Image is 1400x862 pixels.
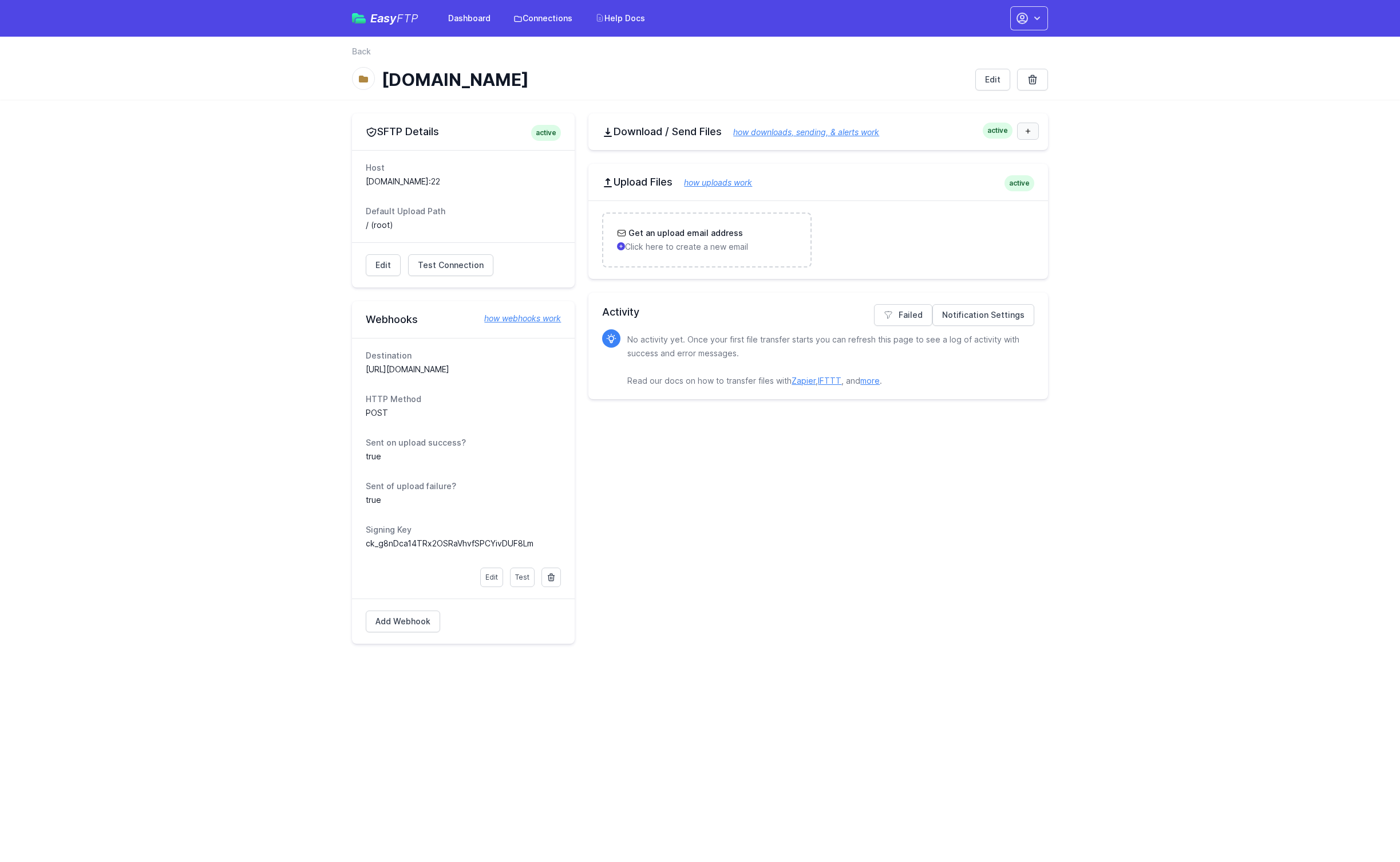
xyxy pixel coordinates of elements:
p: Click here to create a new email [617,241,796,253]
dt: HTTP Method [366,393,561,405]
h3: Get an upload email address [626,227,743,239]
dt: Default Upload Path [366,206,561,217]
dt: Sent on upload success? [366,437,561,448]
dt: Host [366,162,561,174]
span: FTP [397,11,418,25]
a: how webhooks work [473,313,561,324]
dd: true [366,451,561,462]
h2: SFTP Details [366,125,561,139]
h2: Upload Files [602,175,1034,189]
a: Add Webhook [366,611,440,632]
h2: Activity [602,304,1034,320]
span: active [983,123,1013,139]
a: Help Docs [588,8,652,29]
dt: Destination [366,350,561,361]
a: Connections [507,8,579,29]
a: Get an upload email address Click here to create a new email [603,214,810,266]
a: how downloads, sending, & alerts work [722,127,879,137]
a: Zapier [792,376,816,385]
dt: Sent of upload failure? [366,481,561,492]
img: easyftp_logo.png [352,13,366,23]
span: active [1004,175,1034,191]
p: No activity yet. Once your first file transfer starts you can refresh this page to see a log of a... [627,333,1025,388]
dd: [URL][DOMAIN_NAME] [366,364,561,375]
h2: Webhooks [366,313,561,326]
dd: / (root) [366,219,561,231]
a: how uploads work [673,178,752,187]
a: Notification Settings [932,304,1034,326]
a: Failed [874,304,932,326]
a: Test Connection [408,254,493,276]
dd: [DOMAIN_NAME]:22 [366,176,561,187]
span: Easy [370,13,418,24]
a: IFTTT [818,376,841,385]
a: Edit [480,568,503,587]
nav: Breadcrumb [352,46,1048,64]
dd: POST [366,407,561,419]
a: Dashboard [441,8,497,29]
a: Edit [975,69,1010,90]
h1: [DOMAIN_NAME] [382,69,966,90]
a: Back [352,46,371,57]
a: more [860,376,880,385]
a: EasyFTP [352,13,418,24]
span: active [531,125,561,141]
dd: ck_g8nDca14TRx2OSRaVhvfSPCYivDUF8Lm [366,538,561,549]
h2: Download / Send Files [602,125,1034,139]
dd: true [366,494,561,506]
dt: Signing Key [366,524,561,536]
a: Edit [366,254,401,276]
span: Test Connection [418,259,484,271]
a: Test [510,568,535,587]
